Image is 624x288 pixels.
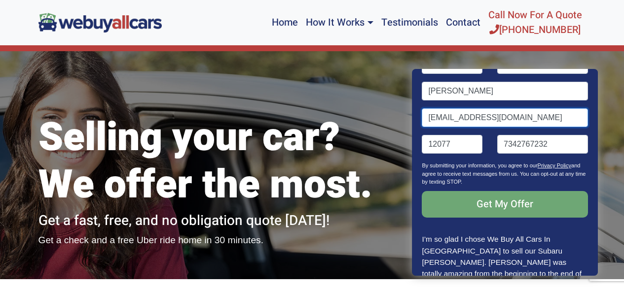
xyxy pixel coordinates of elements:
[38,13,162,32] img: We Buy All Cars in NJ logo
[422,191,588,218] input: Get My Offer
[422,161,588,191] p: By submitting your information, you agree to our and agree to receive text messages from us. You ...
[442,4,484,41] a: Contact
[38,114,399,209] h1: Selling your car? We offer the most.
[302,4,377,41] a: How It Works
[422,135,483,154] input: Zip code
[377,4,442,41] a: Testimonials
[268,4,302,41] a: Home
[497,135,588,154] input: Phone
[422,82,588,100] input: Name
[538,162,571,168] a: Privacy Policy
[422,108,588,127] input: Email
[38,213,399,229] h2: Get a fast, free, and no obligation quote [DATE]!
[38,233,399,248] p: Get a check and a free Uber ride home in 30 minutes.
[484,4,586,41] a: Call Now For A Quote[PHONE_NUMBER]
